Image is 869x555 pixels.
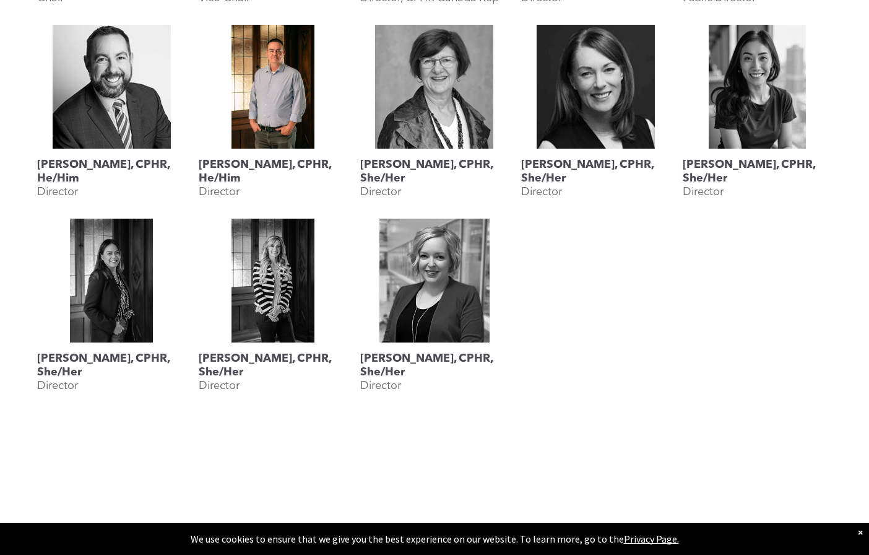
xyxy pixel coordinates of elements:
h3: [PERSON_NAME], CPHR, He/Him [199,158,348,185]
p: Director [37,185,78,199]
p: Director [521,185,562,199]
h3: [PERSON_NAME], CPHR, She/Her [199,352,348,379]
a: Privacy Page. [624,533,679,545]
h3: [PERSON_NAME], CPHR, He/Him [37,158,186,185]
p: Director [199,185,240,199]
p: Director [199,379,240,393]
p: Director [360,185,401,199]
p: Director [37,379,78,393]
h3: [PERSON_NAME], CPHR, She/Her [360,158,509,185]
h3: [PERSON_NAME], CPHR, She/Her [683,158,832,185]
p: Director [683,185,724,199]
div: Dismiss notification [858,526,863,538]
h3: [PERSON_NAME], CPHR, She/Her [37,352,186,379]
h3: [PERSON_NAME], CPHR, She/Her [521,158,670,185]
p: Director [360,379,401,393]
h3: [PERSON_NAME], CPHR, She/Her [360,352,509,379]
